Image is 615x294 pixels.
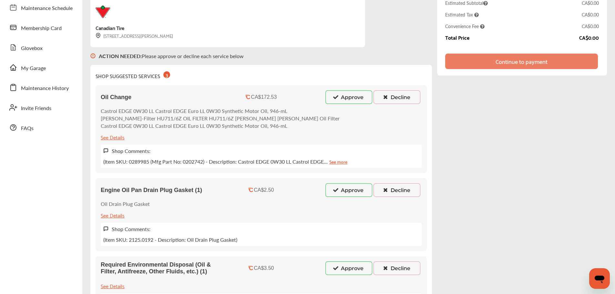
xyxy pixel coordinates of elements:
[582,23,599,29] div: CA$0.00
[101,133,125,141] div: See Details
[99,52,244,60] p: Please approve or decline each service below
[101,94,131,101] span: Oil Change
[163,71,170,78] div: 3
[445,23,485,29] span: Convenience Fee
[374,261,420,275] button: Decline
[103,158,347,165] p: (Item SKU: 0289985 (Mfg Part No: 0202742) - Description: Castrol EDGE 0W30 LL Castrol EDGE…
[96,32,173,39] div: [STREET_ADDRESS][PERSON_NAME]
[21,64,46,73] span: My Garage
[21,124,34,133] span: FAQs
[101,115,340,122] p: [PERSON_NAME]-Filter HU711/6Z OIL FILTER HU711/6Z [PERSON_NAME] [PERSON_NAME] Oil Filter
[325,183,372,197] button: Approve
[112,147,150,155] label: Shop Comments:
[329,158,347,165] a: See more
[21,4,73,13] span: Maintenance Schedule
[101,122,340,129] p: Castrol EDGE 0W30 LL Castrol EDGE Euro LL 0W30 Synthetic Motor Oil, 946-mL
[579,35,599,40] div: CA$0.00
[21,24,62,33] span: Membership Card
[96,23,124,32] div: Canadian Tire
[6,39,76,56] a: Glovebox
[101,281,125,290] div: See Details
[21,104,51,113] span: Invite Friends
[445,35,469,40] div: Total Price
[251,94,277,100] div: CA$172.53
[99,52,142,60] b: ACTION NEEDED :
[21,44,43,53] span: Glovebox
[6,119,76,136] a: FAQs
[496,58,548,65] div: Continue to payment
[254,265,274,271] div: CA$3.50
[101,211,125,219] div: See Details
[589,268,610,289] iframe: Button to launch messaging window
[103,226,108,232] img: svg+xml;base64,PHN2ZyB3aWR0aD0iMTYiIGhlaWdodD0iMTciIHZpZXdCb3g9IjAgMCAxNiAxNyIgZmlsbD0ibm9uZSIgeG...
[112,225,150,233] label: Shop Comments:
[103,148,108,154] img: svg+xml;base64,PHN2ZyB3aWR0aD0iMTYiIGhlaWdodD0iMTciIHZpZXdCb3g9IjAgMCAxNiAxNyIgZmlsbD0ibm9uZSIgeG...
[6,19,76,36] a: Membership Card
[96,33,101,38] img: svg+xml;base64,PHN2ZyB3aWR0aD0iMTYiIGhlaWdodD0iMTciIHZpZXdCb3g9IjAgMCAxNiAxNyIgZmlsbD0ibm9uZSIgeG...
[374,90,420,104] button: Decline
[90,47,96,65] img: svg+xml;base64,PHN2ZyB3aWR0aD0iMTYiIGhlaWdodD0iMTciIHZpZXdCb3g9IjAgMCAxNiAxNyIgZmlsbD0ibm9uZSIgeG...
[325,90,372,104] button: Approve
[445,11,479,18] span: Estimated Tax
[101,261,227,275] span: Required Environmental Disposal (Oil & Filter, Antifreeze, Other Fluids, etc.) (1)
[582,11,599,18] div: CA$0.00
[21,84,69,93] span: Maintenance History
[374,183,420,197] button: Decline
[254,187,274,193] div: CA$2.50
[101,187,202,194] span: Engine Oil Pan Drain Plug Gasket (1)
[96,5,110,18] img: logo-canadian-tire.png
[101,200,150,208] p: Oil Drain Plug Gasket
[103,236,237,243] p: (Item SKU: 2125.0192 - Description: Oil Drain Plug Gasket)
[96,70,170,80] div: SHOP SUGGESTED SERVICES
[6,59,76,76] a: My Garage
[325,261,372,275] button: Approve
[6,79,76,96] a: Maintenance History
[101,107,340,115] p: Castrol EDGE 0W30 LL Castrol EDGE Euro LL 0W30 Synthetic Motor Oil, 946-mL
[6,99,76,116] a: Invite Friends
